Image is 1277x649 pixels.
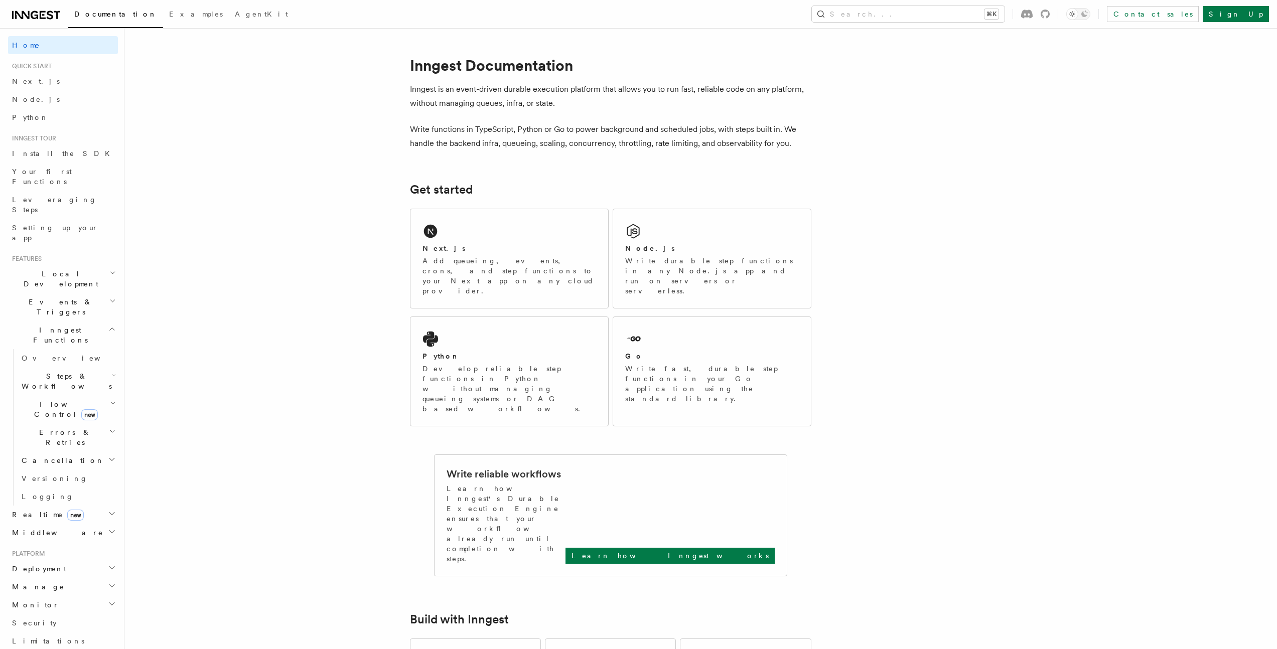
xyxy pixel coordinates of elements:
[410,209,609,308] a: Next.jsAdd queueing, events, crons, and step functions to your Next app on any cloud provider.
[18,395,118,423] button: Flow Controlnew
[8,293,118,321] button: Events & Triggers
[18,455,104,465] span: Cancellation
[447,467,561,481] h2: Write reliable workflows
[12,224,98,242] span: Setting up your app
[8,255,42,263] span: Features
[8,582,65,592] span: Manage
[8,349,118,506] div: Inngest Functions
[163,3,229,27] a: Examples
[8,564,66,574] span: Deployment
[12,619,57,627] span: Security
[18,371,112,391] span: Steps & Workflows
[68,3,163,28] a: Documentation
[22,493,74,501] span: Logging
[410,122,811,150] p: Write functions in TypeScript, Python or Go to power background and scheduled jobs, with steps bu...
[8,191,118,219] a: Leveraging Steps
[18,367,118,395] button: Steps & Workflows
[8,108,118,126] a: Python
[8,72,118,90] a: Next.js
[422,364,596,414] p: Develop reliable step functions in Python without managing queueing systems or DAG based workflows.
[572,551,769,561] p: Learn how Inngest works
[8,62,52,70] span: Quick start
[613,316,811,426] a: GoWrite fast, durable step functions in your Go application using the standard library.
[18,451,118,469] button: Cancellation
[12,149,116,157] span: Install the SDK
[12,168,72,186] span: Your first Functions
[229,3,294,27] a: AgentKit
[235,10,288,18] span: AgentKit
[74,10,157,18] span: Documentation
[8,269,109,289] span: Local Development
[8,560,118,578] button: Deployment
[8,90,118,108] a: Node.js
[18,469,118,488] a: Versioning
[8,600,59,610] span: Monitor
[22,354,125,362] span: Overview
[625,364,799,404] p: Write fast, durable step functions in your Go application using the standard library.
[984,9,999,19] kbd: ⌘K
[12,196,97,214] span: Leveraging Steps
[8,578,118,596] button: Manage
[12,95,60,103] span: Node.js
[12,40,40,50] span: Home
[410,612,509,626] a: Build with Inngest
[8,134,56,142] span: Inngest tour
[410,82,811,110] p: Inngest is an event-driven durable execution platform that allows you to run fast, reliable code ...
[1107,6,1199,22] a: Contact sales
[8,297,109,317] span: Events & Triggers
[613,209,811,308] a: Node.jsWrite durable step functions in any Node.js app and run on servers or serverless.
[1203,6,1269,22] a: Sign Up
[422,243,466,253] h2: Next.js
[18,349,118,367] a: Overview
[8,510,84,520] span: Realtime
[18,488,118,506] a: Logging
[8,163,118,191] a: Your first Functions
[12,77,60,85] span: Next.js
[8,528,103,538] span: Middleware
[8,550,45,558] span: Platform
[169,10,223,18] span: Examples
[8,321,118,349] button: Inngest Functions
[410,56,811,74] h1: Inngest Documentation
[12,113,49,121] span: Python
[422,256,596,296] p: Add queueing, events, crons, and step functions to your Next app on any cloud provider.
[18,399,110,419] span: Flow Control
[18,427,109,447] span: Errors & Retries
[812,6,1005,22] button: Search...⌘K
[625,351,643,361] h2: Go
[12,637,84,645] span: Limitations
[625,243,675,253] h2: Node.js
[8,506,118,524] button: Realtimenew
[8,219,118,247] a: Setting up your app
[8,144,118,163] a: Install the SDK
[8,614,118,632] a: Security
[8,265,118,293] button: Local Development
[410,183,473,197] a: Get started
[422,351,460,361] h2: Python
[8,524,118,542] button: Middleware
[22,474,88,482] span: Versioning
[565,548,775,564] a: Learn how Inngest works
[447,483,565,564] p: Learn how Inngest's Durable Execution Engine ensures that your workflow already run until complet...
[8,596,118,614] button: Monitor
[8,325,108,345] span: Inngest Functions
[1066,8,1090,20] button: Toggle dark mode
[625,256,799,296] p: Write durable step functions in any Node.js app and run on servers or serverless.
[67,510,84,521] span: new
[8,36,118,54] a: Home
[81,409,98,420] span: new
[18,423,118,451] button: Errors & Retries
[410,316,609,426] a: PythonDevelop reliable step functions in Python without managing queueing systems or DAG based wo...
